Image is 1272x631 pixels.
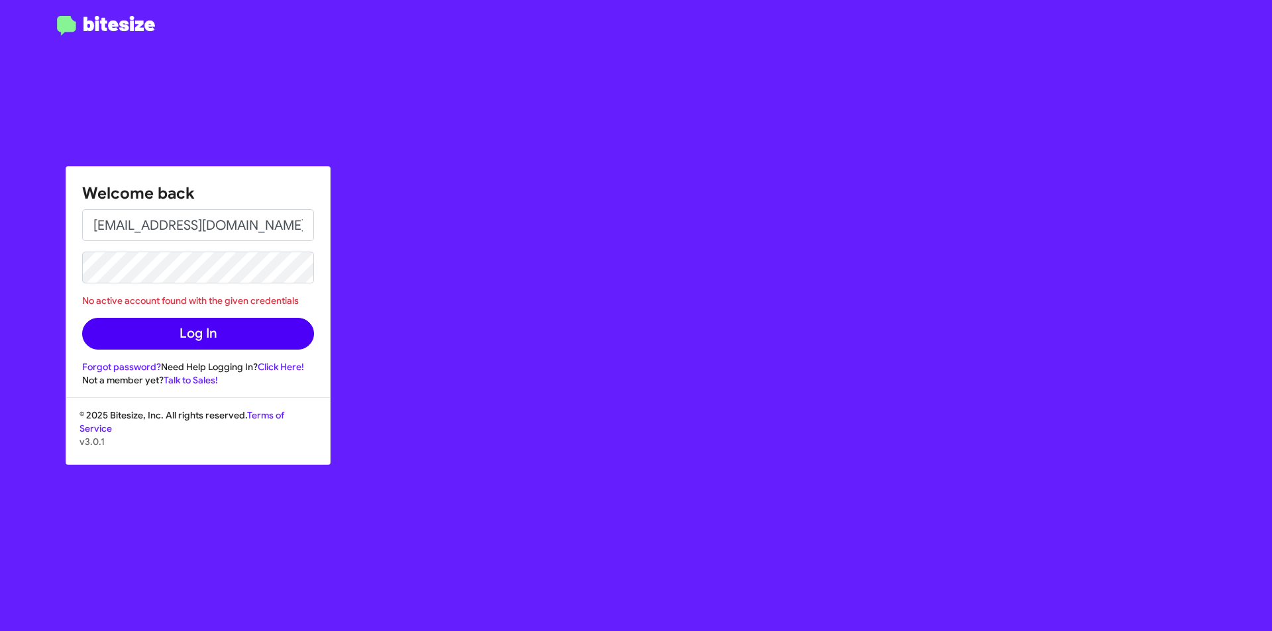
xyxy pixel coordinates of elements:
a: Forgot password? [82,361,161,373]
div: Need Help Logging In? [82,360,314,373]
div: © 2025 Bitesize, Inc. All rights reserved. [66,409,330,464]
div: No active account found with the given credentials [82,294,314,307]
div: Not a member yet? [82,373,314,387]
a: Click Here! [258,361,304,373]
h1: Welcome back [82,183,314,204]
a: Talk to Sales! [164,374,218,386]
button: Log In [82,318,314,350]
input: Email address [82,209,314,241]
p: v3.0.1 [79,435,317,448]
